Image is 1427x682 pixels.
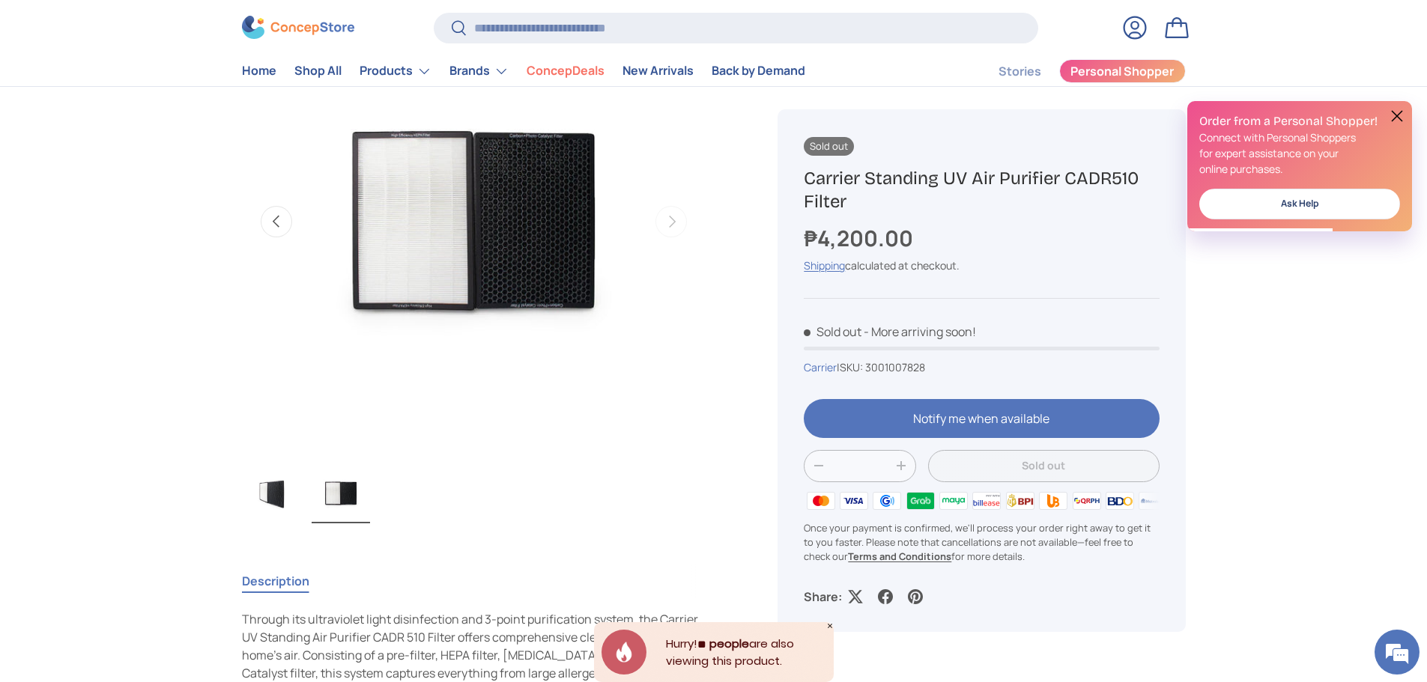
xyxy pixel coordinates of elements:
[804,137,854,156] span: Sold out
[804,323,861,340] span: Sold out
[826,622,834,630] div: Close
[804,258,1159,274] div: calculated at checkout.
[1136,490,1169,512] img: metrobank
[837,360,925,374] span: |
[804,588,842,606] p: Share:
[242,16,354,40] img: ConcepStore
[848,549,951,563] a: Terms and Conditions
[1070,66,1174,78] span: Personal Shopper
[903,490,936,512] img: grabpay
[242,56,805,86] nav: Primary
[1199,130,1400,177] p: Connect with Personal Shoppers for expert assistance on your online purchases.
[804,259,845,273] a: Shipping
[242,564,309,598] button: Description
[1199,113,1400,130] h2: Order from a Personal Shopper!
[1059,59,1186,83] a: Personal Shopper
[294,57,342,86] a: Shop All
[804,223,917,253] strong: ₱4,200.00
[963,56,1186,86] nav: Secondary
[1037,490,1070,512] img: ubp
[1103,490,1136,512] img: bdo
[864,323,976,340] p: - More arriving soon!
[865,360,925,374] span: 3001007828
[804,490,837,512] img: master
[837,490,870,512] img: visa
[712,57,805,86] a: Back by Demand
[928,450,1159,482] button: Sold out
[78,84,252,103] div: Chat with us now
[937,490,970,512] img: maya
[351,56,440,86] summary: Products
[622,57,694,86] a: New Arrivals
[1070,490,1103,512] img: qrph
[999,57,1041,86] a: Stories
[246,7,282,43] div: Minimize live chat window
[242,57,276,86] a: Home
[527,57,605,86] a: ConcepDeals
[840,360,863,374] span: SKU:
[870,490,903,512] img: gcash
[440,56,518,86] summary: Brands
[1004,490,1037,512] img: bpi
[312,463,370,523] img: carrier-standing-uv-air-purifier-cadr510-filter-full-view-concepstore
[804,521,1159,564] p: Once your payment is confirmed, we'll process your order right away to get it to you faster. Plea...
[87,189,207,340] span: We're online!
[804,360,837,374] a: Carrier
[7,409,285,461] textarea: Type your message and hit 'Enter'
[970,490,1003,512] img: billease
[243,463,301,523] img: carrier-standing-uv-air-purifier-cadr510-filter-left-side-view-concepstore
[1199,189,1400,219] a: Ask Help
[804,167,1159,213] h1: Carrier Standing UV Air Purifier CADR510 Filter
